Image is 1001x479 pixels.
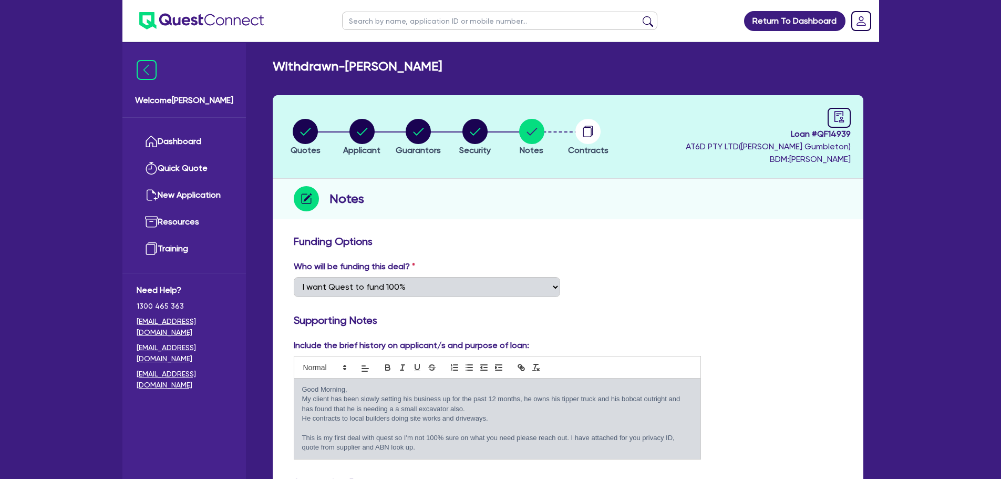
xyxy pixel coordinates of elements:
[848,7,875,35] a: Dropdown toggle
[137,236,232,262] a: Training
[520,145,543,155] span: Notes
[294,314,842,327] h3: Supporting Notes
[342,12,657,30] input: Search by name, application ID or mobile number...
[137,60,157,80] img: icon-menu-close
[568,145,608,155] span: Contracts
[137,182,232,209] a: New Application
[343,145,380,155] span: Applicant
[519,118,545,157] button: Notes
[294,186,319,211] img: step-icon
[302,394,693,414] p: My client has been slowly setting his business up for the past 12 months, he owns his tipper truc...
[137,155,232,182] a: Quick Quote
[294,339,529,352] label: Include the brief history on applicant/s and purpose of loan:
[459,145,491,155] span: Security
[135,94,233,107] span: Welcome [PERSON_NAME]
[145,216,158,228] img: resources
[137,369,232,391] a: [EMAIL_ADDRESS][DOMAIN_NAME]
[294,235,842,248] h3: Funding Options
[329,189,364,208] h2: Notes
[145,242,158,255] img: training
[290,118,321,157] button: Quotes
[396,145,441,155] span: Guarantors
[145,189,158,201] img: new-application
[686,141,851,151] span: AT6D PTY LTD ( [PERSON_NAME] Gumbleton )
[459,118,491,157] button: Security
[567,118,609,157] button: Contracts
[137,209,232,236] a: Resources
[145,162,158,175] img: quick-quote
[137,301,232,312] span: 1300 465 363
[686,128,851,140] span: Loan # QF14939
[137,342,232,364] a: [EMAIL_ADDRESS][DOMAIN_NAME]
[302,385,693,394] p: Good Morning,
[343,118,381,157] button: Applicant
[137,316,232,338] a: [EMAIL_ADDRESS][DOMAIN_NAME]
[744,11,845,31] a: Return To Dashboard
[294,260,415,273] label: Who will be funding this deal?
[273,59,442,74] h2: Withdrawn - [PERSON_NAME]
[291,145,321,155] span: Quotes
[302,414,693,423] p: He contracts to local builders doing site works and driveways.
[137,284,232,297] span: Need Help?
[833,111,845,123] span: audit
[686,153,851,166] span: BDM: [PERSON_NAME]
[137,128,232,155] a: Dashboard
[395,118,441,157] button: Guarantors
[139,12,264,29] img: quest-connect-logo-blue
[302,433,693,453] p: This is my first deal with quest so I'm not 100% sure on what you need please reach out. I have a...
[828,108,851,128] a: audit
